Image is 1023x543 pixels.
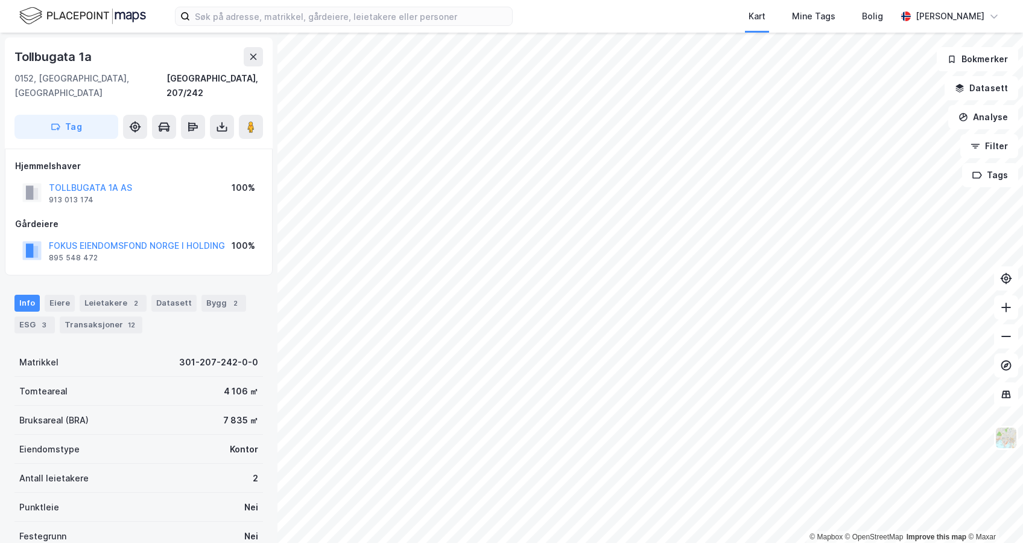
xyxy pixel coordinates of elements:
[14,47,93,66] div: Tollbugata 1a
[45,295,75,312] div: Eiere
[749,9,765,24] div: Kart
[948,105,1018,129] button: Analyse
[230,442,258,457] div: Kontor
[14,115,118,139] button: Tag
[809,533,843,541] a: Mapbox
[253,471,258,486] div: 2
[244,500,258,515] div: Nei
[151,295,197,312] div: Datasett
[232,239,255,253] div: 100%
[945,76,1018,100] button: Datasett
[49,195,93,205] div: 913 013 174
[19,413,89,428] div: Bruksareal (BRA)
[15,159,262,173] div: Hjemmelshaver
[14,71,166,100] div: 0152, [GEOGRAPHIC_DATA], [GEOGRAPHIC_DATA]
[14,295,40,312] div: Info
[130,297,142,309] div: 2
[179,355,258,370] div: 301-207-242-0-0
[38,319,50,331] div: 3
[19,5,146,27] img: logo.f888ab2527a4732fd821a326f86c7f29.svg
[960,134,1018,158] button: Filter
[232,181,255,195] div: 100%
[19,442,80,457] div: Eiendomstype
[19,471,89,486] div: Antall leietakere
[963,485,1023,543] div: Kontrollprogram for chat
[19,384,68,399] div: Tomteareal
[916,9,984,24] div: [PERSON_NAME]
[962,163,1018,187] button: Tags
[201,295,246,312] div: Bygg
[190,7,512,25] input: Søk på adresse, matrikkel, gårdeiere, leietakere eller personer
[229,297,241,309] div: 2
[15,217,262,231] div: Gårdeiere
[937,47,1018,71] button: Bokmerker
[19,355,59,370] div: Matrikkel
[80,295,147,312] div: Leietakere
[166,71,263,100] div: [GEOGRAPHIC_DATA], 207/242
[19,500,59,515] div: Punktleie
[49,253,98,263] div: 895 548 472
[907,533,966,541] a: Improve this map
[792,9,835,24] div: Mine Tags
[995,426,1018,449] img: Z
[845,533,904,541] a: OpenStreetMap
[14,316,55,333] div: ESG
[862,9,883,24] div: Bolig
[125,319,138,331] div: 12
[224,384,258,399] div: 4 106 ㎡
[60,316,142,333] div: Transaksjoner
[223,413,258,428] div: 7 835 ㎡
[963,485,1023,543] iframe: Chat Widget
